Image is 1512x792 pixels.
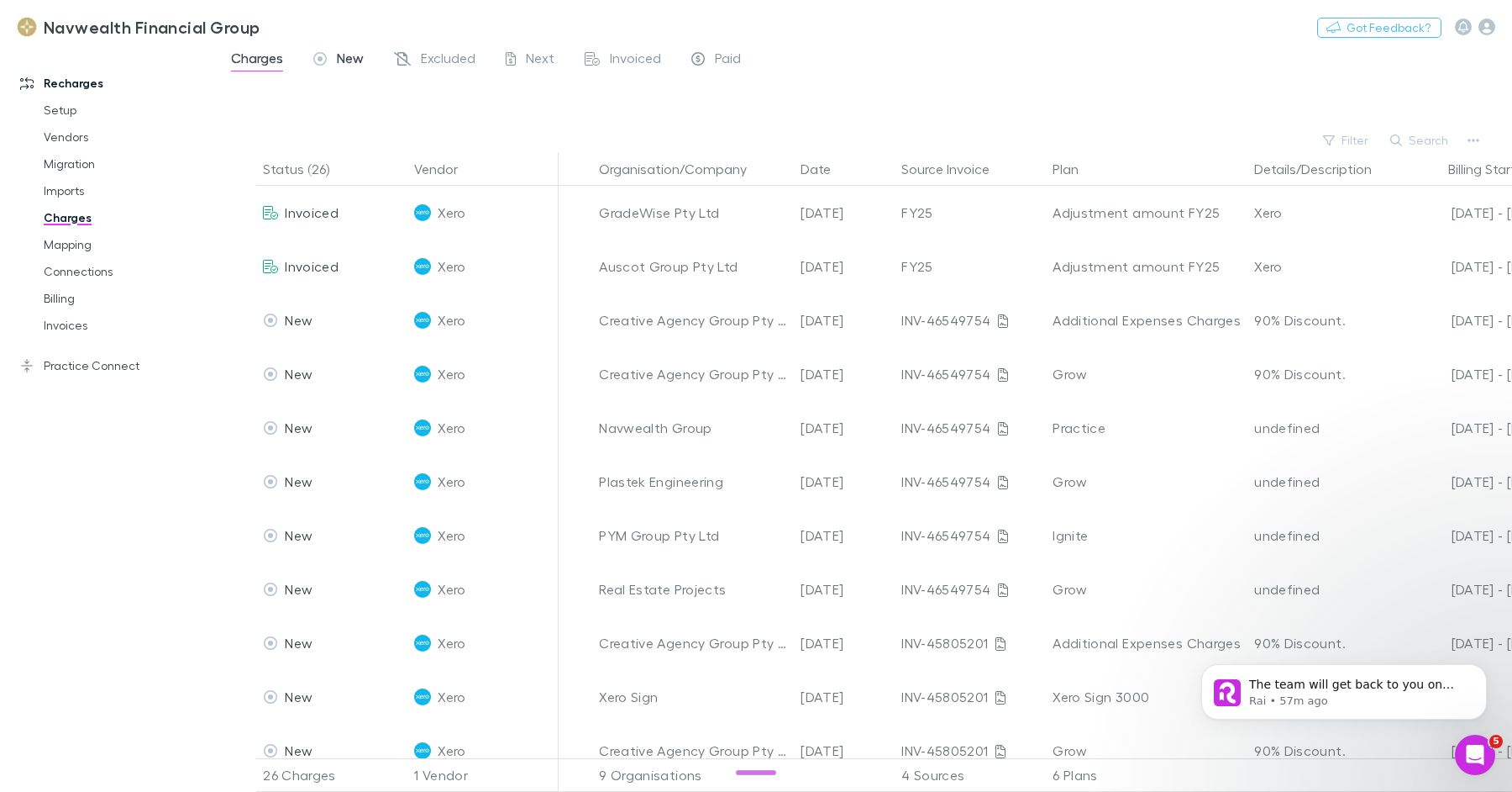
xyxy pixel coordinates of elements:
[1046,758,1247,792] div: 6 Plans
[414,742,431,759] img: Xero's Logo
[176,110,323,147] div: Import Xero charges
[1254,455,1392,509] div: undefined
[27,97,213,124] a: Setup
[285,635,312,651] span: New
[414,152,478,186] button: Vendor
[1053,724,1241,778] div: Grow
[27,312,213,339] a: Invoices
[438,401,465,455] span: Xero
[219,470,309,487] div: I still need help
[414,420,431,436] img: Xero's Logo
[1455,735,1495,775] iframe: Intercom live chat
[80,551,93,564] button: Gif picker
[285,420,312,436] span: New
[1053,401,1241,455] div: Practice
[231,50,283,71] span: Charges
[414,527,431,544] img: Xero's Logo
[11,7,43,39] button: go back
[1053,293,1241,347] div: Additional Expenses Charges
[414,258,431,275] img: Xero's Logo
[27,231,213,258] a: Mapping
[901,724,1039,778] div: INV-45805201
[901,509,1039,562] div: INV-46549754
[438,724,465,778] span: Xero
[26,551,39,564] button: Upload attachment
[1254,152,1392,186] button: Details/Description
[438,455,465,509] span: Xero
[414,366,431,383] img: Xero's Logo
[794,347,895,401] div: [DATE]
[1053,562,1241,616] div: Grow
[414,635,431,652] img: Xero's Logo
[794,509,895,562] div: [DATE]
[263,152,349,186] button: Status (26)
[592,758,794,792] div: 9 Organisations
[794,293,895,347] div: [DATE]
[13,161,276,409] div: There are two ways in which you can forward your Xero invoice. You can forward the original email...
[1053,455,1241,509] div: Grow
[295,7,325,37] div: Close
[1382,130,1458,150] button: Search
[285,204,339,220] span: Invoiced
[599,347,787,401] div: Creative Agency Group Pty Ltd
[45,276,244,311] div: How to manually forward your Xero Invoice
[895,758,1046,792] div: 4 Sources
[901,347,1039,401] div: INV-46549754
[438,186,465,240] span: Xero
[794,616,895,670] div: [DATE]
[7,7,270,47] a: Navwealth Financial Group
[27,177,213,204] a: Imports
[421,50,475,71] span: Excluded
[1254,293,1392,347] div: 90% Discount.
[44,17,260,37] h3: Navwealth Financial Group
[13,44,323,110] div: Rai says…
[285,742,312,758] span: New
[414,204,431,221] img: Xero's Logo
[27,420,212,437] div: Did that answer your question?
[794,724,895,778] div: [DATE]
[414,312,431,329] img: Xero's Logo
[27,171,262,253] div: There are two ways in which you can forward your Xero invoice. You can forward the original email...
[1489,735,1503,748] span: 5
[13,410,323,461] div: Rai says…
[438,670,465,724] span: Xero
[28,262,261,360] div: How to manually forward your Xero InvoiceHow to manually forward your Xero Invoice in Rechargly
[599,670,787,724] div: Xero Sign
[599,152,767,186] button: Organisation/Company
[801,152,851,186] button: Date
[414,689,431,705] img: Xero's Logo
[1053,670,1241,724] div: Xero Sign 3000
[285,312,312,328] span: New
[438,616,465,670] span: Xero
[45,313,223,344] span: How to manually forward your Xero Invoice in Rechargly
[256,758,407,792] div: 26 Charges
[14,515,322,544] textarea: Message…
[263,7,295,39] button: Home
[438,562,465,616] span: Xero
[1053,152,1099,186] button: Plan
[53,551,66,564] button: Emoji picker
[599,293,787,347] div: Creative Agency Group Pty Ltd
[438,347,465,401] span: Xero
[1254,401,1392,455] div: undefined
[526,50,554,71] span: Next
[794,186,895,240] div: [DATE]
[1317,18,1441,38] button: Got Feedback?
[794,455,895,509] div: [DATE]
[901,152,1010,186] button: Source Invoice
[1254,186,1392,240] div: Xero
[13,460,323,517] div: Alex says…
[27,54,262,87] div: Which option best describes your question?
[599,240,787,293] div: Auscot Group Pty Ltd
[1254,240,1392,293] div: Xero
[3,70,213,97] a: Recharges
[901,401,1039,455] div: INV-46549754
[901,240,1039,293] div: FY25
[901,562,1039,616] div: INV-46549754
[13,161,323,410] div: Rai says…
[285,473,312,489] span: New
[794,670,895,724] div: [DATE]
[715,50,741,71] span: Paid
[17,17,37,37] img: Navwealth Financial Group's Logo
